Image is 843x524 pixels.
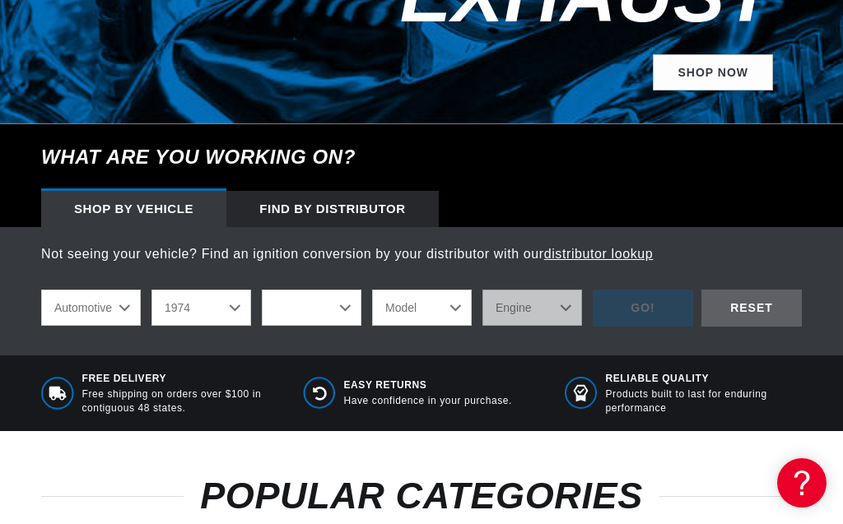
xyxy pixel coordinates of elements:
[653,54,773,91] a: SHOP NOW
[41,191,226,227] div: Shop by vehicle
[226,191,439,227] div: Find by Distributor
[262,290,361,326] select: Make
[343,394,512,408] p: Have confidence in your purchase.
[372,290,472,326] select: Model
[41,480,802,512] h2: POPULAR CATEGORIES
[41,290,141,326] select: Ride Type
[343,378,512,392] span: Easy Returns
[701,290,802,327] div: RESET
[82,387,278,415] p: Free shipping on orders over $100 in contiguous 48 states.
[82,372,278,386] span: Free Delivery
[544,247,654,261] a: distributor lookup
[151,290,251,326] select: Year
[482,290,582,326] select: Engine
[605,372,801,386] span: RELIABLE QUALITY
[41,243,802,265] p: Not seeing your vehicle? Find an ignition conversion by your distributor with our
[605,387,801,415] p: Products built to last for enduring performance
